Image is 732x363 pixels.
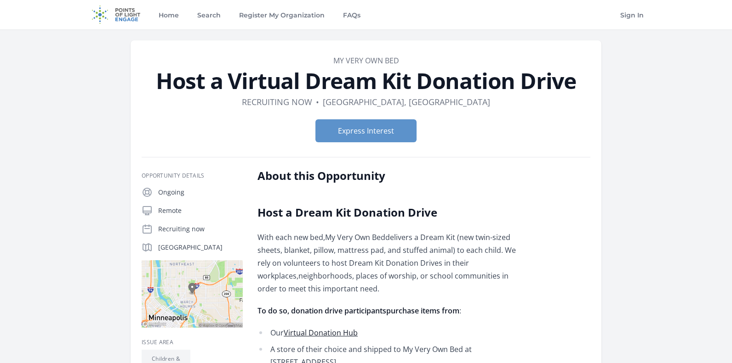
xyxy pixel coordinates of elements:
div: • [316,95,319,108]
dd: Recruiting now [242,95,312,108]
strong: To do so, donation drive participantspurchase items from [257,306,459,316]
h3: Opportunity Details [142,172,243,179]
h1: Host a Virtual Dream Kit Donation Drive [142,70,590,92]
li: Our [257,326,526,339]
p: Remote [158,206,243,215]
h2: About this Opportunity [257,168,526,183]
dd: [GEOGRAPHIC_DATA], [GEOGRAPHIC_DATA] [323,95,490,108]
h3: Issue area [142,339,243,346]
p: : [257,304,526,317]
h2: Host a Dream Kit Donation Drive [257,205,526,220]
a: Virtual Donation Hub [284,328,358,338]
p: Recruiting now [158,224,243,234]
p: [GEOGRAPHIC_DATA] [158,243,243,252]
button: Express Interest [315,119,417,142]
p: With each new bed,My Very Own Beddelivers a Dream Kit (new twin-sized sheets, blanket, pillow, ma... [257,231,526,295]
a: My Very Own Bed [333,56,399,66]
p: Ongoing [158,188,243,197]
img: Map [142,260,243,328]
